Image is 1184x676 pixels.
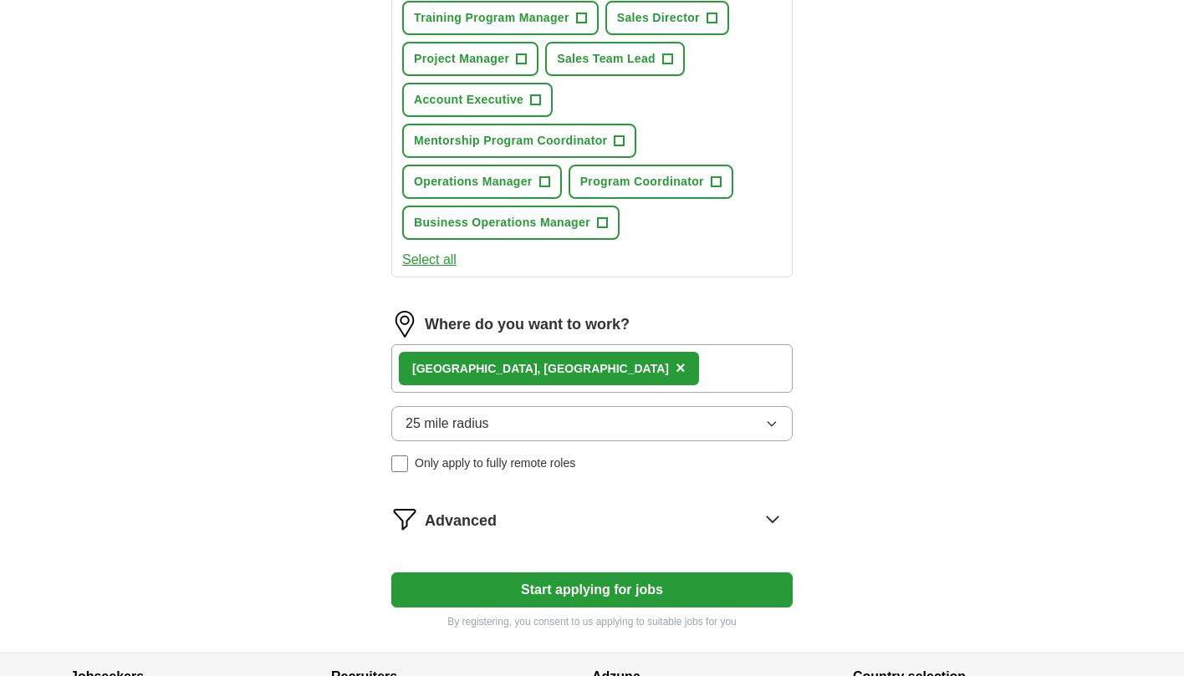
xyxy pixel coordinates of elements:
span: Account Executive [414,91,523,109]
span: Mentorship Program Coordinator [414,132,607,150]
span: Project Manager [414,50,509,68]
button: Start applying for jobs [391,572,793,607]
strong: [GEOGRAPHIC_DATA] [412,362,538,375]
button: Program Coordinator [569,165,733,199]
button: Training Program Manager [402,1,599,35]
button: 25 mile radius [391,406,793,441]
span: Operations Manager [414,173,533,191]
span: Sales Team Lead [557,50,656,68]
button: Mentorship Program Coordinator [402,124,636,158]
img: location.png [391,311,418,338]
span: × [676,358,686,377]
div: , [GEOGRAPHIC_DATA] [412,360,669,378]
button: Account Executive [402,83,553,117]
button: Sales Team Lead [545,42,685,76]
label: Where do you want to work? [425,313,630,336]
span: 25 mile radius [406,414,489,434]
button: Business Operations Manager [402,206,620,240]
button: Operations Manager [402,165,562,199]
input: Only apply to fully remote roles [391,455,408,472]
span: Sales Director [617,9,700,27]
span: Advanced [425,510,497,532]
button: × [676,356,686,381]
button: Sales Director [605,1,729,35]
span: Business Operations Manager [414,214,590,231]
span: Only apply to fully remote roles [415,455,575,472]
span: Program Coordinator [580,173,704,191]
span: Training Program Manager [414,9,569,27]
img: filter [391,506,418,532]
p: By registering, you consent to us applying to suitable jobs for you [391,614,793,629]
button: Project Manager [402,42,538,76]
button: Select all [402,250,457,270]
